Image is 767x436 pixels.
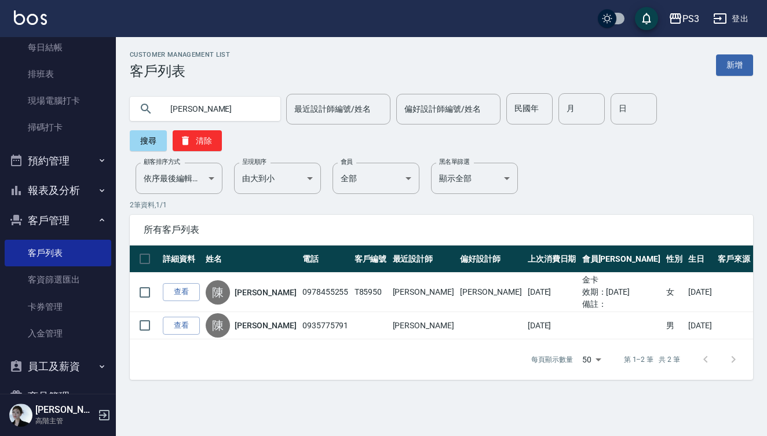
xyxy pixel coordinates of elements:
button: 商品管理 [5,382,111,412]
h5: [PERSON_NAME] [35,404,94,416]
a: 客資篩選匯出 [5,266,111,293]
td: [PERSON_NAME] [390,273,458,312]
td: T85950 [352,273,390,312]
th: 偏好設計師 [457,246,525,273]
div: 陳 [206,280,230,305]
button: 客戶管理 [5,206,111,236]
input: 搜尋關鍵字 [162,93,271,124]
a: 卡券管理 [5,294,111,320]
td: 女 [663,273,685,312]
h3: 客戶列表 [130,63,230,79]
button: 報表及分析 [5,175,111,206]
th: 性別 [663,246,685,273]
td: 0978455255 [300,273,352,312]
a: 每日結帳 [5,34,111,61]
th: 電話 [300,246,352,273]
a: 查看 [163,283,200,301]
a: 排班表 [5,61,111,87]
label: 顧客排序方式 [144,157,180,166]
td: [PERSON_NAME] [390,312,458,339]
td: [DATE] [525,312,579,339]
div: 顯示全部 [431,163,518,194]
a: 掃碼打卡 [5,114,111,141]
th: 最近設計師 [390,246,458,273]
p: 每頁顯示數量 [531,354,573,365]
td: 0935775791 [300,312,352,339]
th: 姓名 [203,246,300,273]
th: 客戶來源 [715,246,753,273]
div: 50 [578,344,605,375]
button: save [635,7,658,30]
div: 全部 [333,163,419,194]
a: 新增 [716,54,753,76]
a: 查看 [163,317,200,335]
ul: 效期： [DATE] [582,286,661,298]
div: 依序最後編輯時間 [136,163,222,194]
td: [DATE] [685,312,715,339]
td: 男 [663,312,685,339]
td: [DATE] [525,273,579,312]
div: 由大到小 [234,163,321,194]
div: 陳 [206,313,230,338]
a: [PERSON_NAME] [235,320,296,331]
p: 第 1–2 筆 共 2 筆 [624,354,680,365]
button: 員工及薪資 [5,351,111,382]
a: 入金管理 [5,320,111,347]
a: 客戶列表 [5,240,111,266]
label: 呈現順序 [242,157,266,166]
th: 生日 [685,246,715,273]
button: 登出 [708,8,753,30]
span: 所有客戶列表 [144,224,739,236]
th: 會員[PERSON_NAME] [579,246,664,273]
th: 詳細資料 [160,246,203,273]
td: [PERSON_NAME] [457,273,525,312]
img: Person [9,404,32,427]
p: 高階主管 [35,416,94,426]
a: [PERSON_NAME] [235,287,296,298]
td: [DATE] [685,273,715,312]
ul: 備註： [582,298,661,310]
button: 清除 [173,130,222,151]
ul: 金卡 [582,274,661,286]
img: Logo [14,10,47,25]
label: 黑名單篩選 [439,157,469,166]
label: 會員 [341,157,353,166]
div: PS3 [682,12,699,26]
button: 搜尋 [130,130,167,151]
th: 上次消費日期 [525,246,579,273]
button: 預約管理 [5,146,111,176]
a: 現場電腦打卡 [5,87,111,114]
h2: Customer Management List [130,51,230,58]
th: 客戶編號 [352,246,390,273]
p: 2 筆資料, 1 / 1 [130,200,753,210]
button: PS3 [664,7,704,31]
